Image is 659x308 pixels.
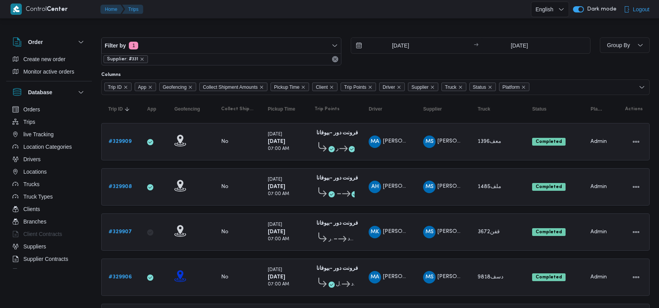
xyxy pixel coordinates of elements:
div: Muhammad Slah Abadalltaif Alshrif [423,181,436,193]
div: No [221,229,228,236]
span: Pickup Time [271,83,309,91]
a: #329907 [109,227,132,237]
span: Collect Shipment Amounts [199,83,267,91]
button: Trips [9,116,89,128]
button: Truck Types [9,190,89,203]
button: Trip IDSorted in descending order [105,103,136,115]
b: Completed [536,139,562,144]
span: Admin [590,275,607,280]
span: دسف9818 [478,275,503,280]
div: Muhammad Ahmad Abadalftah Muhammad [369,271,381,283]
button: Remove Geofencing from selection in this group [188,85,193,90]
span: Completed [532,183,566,191]
span: Create new order [23,55,65,64]
span: Trip ID; Sorted in descending order [108,106,123,112]
span: Dark mode [584,6,617,12]
span: قفن3672 [478,229,500,234]
button: Trips [122,5,143,14]
button: Supplier Contracts [9,253,89,265]
button: Remove Status from selection in this group [488,85,492,90]
button: Remove Collect Shipment Amounts from selection in this group [259,85,264,90]
button: Pickup Time [265,103,304,115]
span: App [135,83,156,91]
button: Actions [630,226,642,238]
small: [DATE] [268,268,282,272]
span: قسم أول [DATE] [336,280,341,289]
button: Status [529,103,580,115]
span: [PERSON_NAME] [PERSON_NAME] [383,274,473,279]
button: Logout [620,2,653,17]
button: Monitor active orders [9,65,89,78]
span: Collect Shipment Amounts [221,106,254,112]
span: Supplier Contracts [23,254,68,264]
b: [DATE] [268,275,285,280]
button: Remove App from selection in this group [148,85,153,90]
small: 07:00 AM [268,282,289,287]
button: Remove Driver from selection in this group [397,85,401,90]
span: Clients [23,204,40,214]
b: # 329909 [109,139,132,144]
small: [DATE] [268,178,282,182]
div: Database [6,103,92,272]
span: Driver [369,106,382,112]
input: Press the down key to open a popover containing a calendar. [481,38,558,53]
button: Actions [630,181,642,193]
div: Muhammad Slah Abadalltaif Alshrif [423,226,436,238]
button: Remove Truck from selection in this group [458,85,463,90]
span: Platform [499,83,530,91]
b: فرونت دور -بيوفانا [316,221,358,226]
button: Actions [630,136,642,148]
span: Logout [633,5,650,14]
div: No [221,183,228,190]
span: Client Contracts [23,229,62,239]
span: [PERSON_NAME] [438,184,482,189]
button: Remove Pickup Time from selection in this group [301,85,306,90]
span: Actions [625,106,643,112]
span: فرونت دور مسطرد [351,280,355,289]
span: Monitor active orders [23,67,74,76]
span: Group By [607,42,630,48]
span: [PERSON_NAME] [PERSON_NAME] [383,139,473,144]
b: [DATE] [268,139,285,144]
button: Orders [9,103,89,116]
button: Devices [9,265,89,278]
div: No [221,138,228,145]
span: AH [371,181,379,193]
span: Completed [532,138,566,146]
span: Branches [23,217,46,226]
button: Supplier [420,103,467,115]
button: Driver [366,103,412,115]
span: Trucks [23,180,39,189]
button: Filter by1 active filters [102,38,341,53]
h3: Database [28,88,52,97]
button: Truck [474,103,521,115]
span: Trip Points [341,83,376,91]
b: [DATE] [268,184,285,189]
span: Truck [478,106,490,112]
span: Admin [590,184,607,189]
b: فرونت دور -بيوفانا [316,176,358,181]
button: Group By [600,37,650,53]
span: MS [425,136,434,148]
a: #329906 [109,273,132,282]
small: [DATE] [268,223,282,227]
button: Remove Client from selection in this group [329,85,334,90]
button: Drivers [9,153,89,165]
input: Press the down key to open a popover containing a calendar. [351,38,439,53]
span: Trip ID [104,83,132,91]
span: [PERSON_NAME] [PERSON_NAME] [383,229,473,234]
button: Client Contracts [9,228,89,240]
span: Driver [379,83,405,91]
button: Remove Supplier from selection in this group [430,85,435,90]
span: ملف1485 [478,184,501,189]
div: Order [6,53,92,81]
button: Remove Trip ID from selection in this group [123,85,128,90]
button: remove selected entity [140,57,144,62]
button: Branches [9,215,89,228]
h3: Order [28,37,43,47]
span: MS [425,181,434,193]
button: Clients [9,203,89,215]
span: العبور [329,234,333,244]
span: Supplier: #331 [107,56,138,63]
button: live Tracking [9,128,89,141]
